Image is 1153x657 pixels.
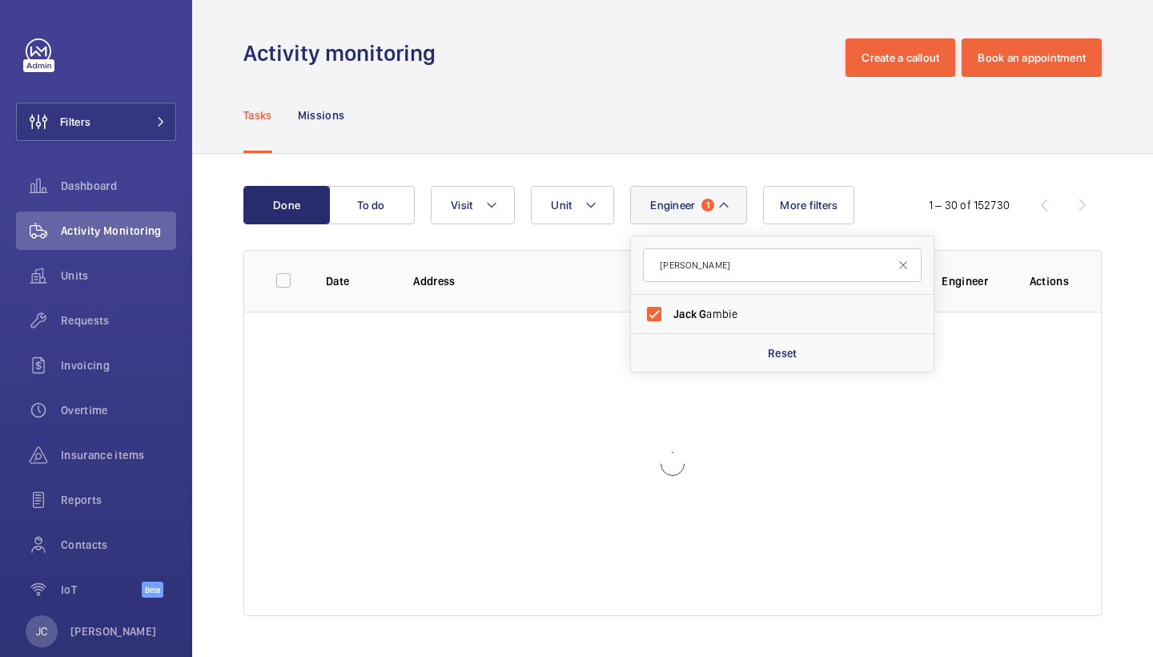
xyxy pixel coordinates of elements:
[630,186,747,224] button: Engineer1
[413,273,606,289] p: Address
[962,38,1102,77] button: Book an appointment
[61,582,142,598] span: IoT
[763,186,854,224] button: More filters
[650,199,695,212] span: Engineer
[61,178,176,194] span: Dashboard
[451,199,472,212] span: Visit
[929,197,1010,213] div: 1 – 30 of 152730
[61,357,176,373] span: Invoicing
[243,186,330,224] button: Done
[699,308,706,320] span: G
[16,103,176,141] button: Filters
[142,582,163,598] span: Beta
[61,223,176,239] span: Activity Monitoring
[61,402,176,418] span: Overtime
[61,268,176,284] span: Units
[243,38,445,68] h1: Activity monitoring
[61,312,176,328] span: Requests
[643,248,922,282] input: Search by engineer
[60,114,90,130] span: Filters
[1030,273,1069,289] p: Actions
[780,199,838,212] span: More filters
[326,273,388,289] p: Date
[846,38,955,77] button: Create a callout
[61,492,176,508] span: Reports
[431,186,515,224] button: Visit
[70,623,157,639] p: [PERSON_NAME]
[298,107,345,123] p: Missions
[61,447,176,463] span: Insurance items
[531,186,614,224] button: Unit
[942,273,1003,289] p: Engineer
[673,306,894,322] span: ambie
[328,186,415,224] button: To do
[243,107,272,123] p: Tasks
[673,308,697,320] span: Jack
[36,623,47,639] p: JC
[701,199,714,212] span: 1
[551,199,572,212] span: Unit
[768,345,797,361] p: Reset
[61,537,176,553] span: Contacts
